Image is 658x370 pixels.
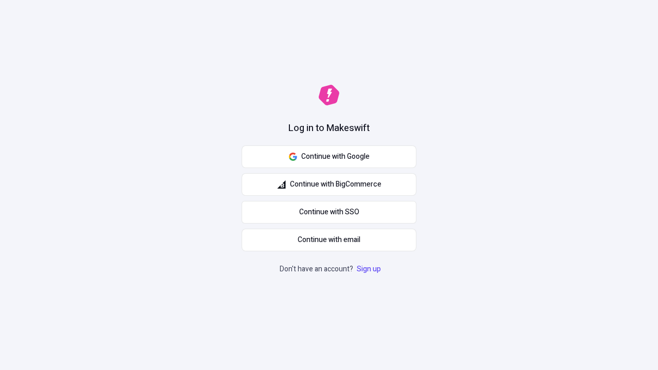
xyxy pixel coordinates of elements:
a: Continue with SSO [242,201,416,224]
span: Continue with email [298,234,360,246]
span: Continue with BigCommerce [290,179,381,190]
p: Don't have an account? [280,264,383,275]
button: Continue with email [242,229,416,251]
button: Continue with BigCommerce [242,173,416,196]
a: Sign up [355,264,383,274]
span: Continue with Google [301,151,370,162]
h1: Log in to Makeswift [288,122,370,135]
button: Continue with Google [242,145,416,168]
